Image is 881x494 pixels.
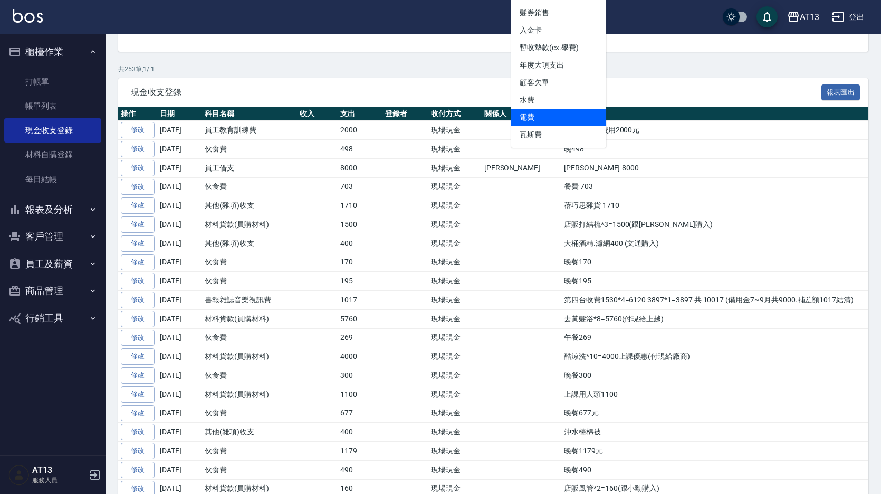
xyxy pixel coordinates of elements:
a: 修改 [121,462,155,478]
td: 現場現金 [428,121,482,140]
a: 修改 [121,311,155,327]
td: [DATE] [157,460,202,479]
td: 1017 [338,291,382,310]
td: 其他(雜項)收支 [202,423,297,442]
a: 每日結帳 [4,167,101,192]
td: 大桶酒精.濾網400 (文通購入) [561,234,868,253]
li: 電費 [511,109,606,126]
td: 現場現金 [428,253,482,272]
th: 日期 [157,107,202,121]
td: 現場現金 [428,234,482,253]
button: 登出 [828,7,868,27]
td: 8000 [338,158,382,177]
td: [DATE] [157,234,202,253]
li: 顧客欠單 [511,74,606,91]
a: 修改 [121,330,155,346]
td: 其他(雜項)收支 [202,234,297,253]
td: 2000 [338,121,382,140]
td: 其他(雜項)收支 [202,196,297,215]
td: [DATE] [157,309,202,328]
a: 打帳單 [4,70,101,94]
td: 現場現金 [428,196,482,215]
td: 400 [338,234,382,253]
td: 現場現金 [428,140,482,159]
th: 收入 [297,107,338,121]
td: 餐費 703 [561,177,868,196]
a: 修改 [121,254,155,271]
a: 現金收支登錄 [4,118,101,142]
td: [DATE] [157,253,202,272]
td: 1100 [338,385,382,404]
button: 櫃檯作業 [4,38,101,65]
a: 修改 [121,216,155,233]
td: [DATE] [157,347,202,366]
td: [PERSON_NAME] [482,158,561,177]
td: 現場現金 [428,328,482,347]
td: 第四台收費1530*4=6120 3897*1=3897 共 10017 (備用金7~9月共9000.補差額1017結清) [561,291,868,310]
td: 去黃髮浴*8=5760(付現給上越) [561,309,868,328]
td: [DATE] [157,140,202,159]
td: 書報雜誌音樂視訊費 [202,291,297,310]
td: 現場現金 [428,158,482,177]
img: Logo [13,9,43,23]
td: 上課用人頭1100 [561,385,868,404]
a: 修改 [121,141,155,157]
td: 晚餐677元 [561,404,868,423]
button: 商品管理 [4,277,101,305]
a: 修改 [121,160,155,176]
td: 伙食費 [202,328,297,347]
a: 修改 [121,197,155,214]
td: 現場現金 [428,460,482,479]
a: 修改 [121,292,155,308]
td: 300 [338,366,382,385]
td: 材料貨款(員購材料) [202,385,297,404]
td: 現場現金 [428,215,482,234]
td: 伙食費 [202,366,297,385]
th: 備註 [561,107,868,121]
a: 修改 [121,273,155,289]
a: 修改 [121,122,155,138]
td: 伙食費 [202,272,297,291]
td: 498 [338,140,382,159]
td: 晚餐490 [561,460,868,479]
li: 暫收墊款(ex.學費) [511,39,606,56]
td: [DATE] [157,291,202,310]
a: 修改 [121,348,155,365]
td: 伙食費 [202,140,297,159]
td: 400 [338,423,382,442]
li: 瓦斯費 [511,126,606,144]
button: AT13 [783,6,823,28]
a: 修改 [121,424,155,440]
li: 入金卡 [511,22,606,39]
a: 修改 [121,443,155,459]
td: 晚餐195 [561,272,868,291]
a: 修改 [121,386,155,403]
td: 170 [338,253,382,272]
td: 1500 [338,215,382,234]
th: 科目名稱 [202,107,297,121]
td: 酷涼洗*10=4000上課優惠(付現給廠商) [561,347,868,366]
td: [DATE] [157,328,202,347]
td: 490 [338,460,382,479]
td: 269 [338,328,382,347]
p: 共 253 筆, 1 / 1 [118,64,868,74]
a: 帳單列表 [4,94,101,118]
td: [DATE] [157,121,202,140]
td: [DATE] [157,215,202,234]
p: 服務人員 [32,476,86,485]
button: 客戶管理 [4,223,101,250]
td: 1179 [338,442,382,461]
td: 195 [338,272,382,291]
li: 水費 [511,91,606,109]
td: 晚498 [561,140,868,159]
button: 行銷工具 [4,305,101,332]
td: 677 [338,404,382,423]
th: 登錄者 [382,107,428,121]
td: [DATE] [157,442,202,461]
td: 4000 [338,347,382,366]
li: 年度大項支出 [511,56,606,74]
li: 髮券銷售 [511,4,606,22]
td: [DATE] [157,423,202,442]
td: 1710 [338,196,382,215]
img: Person [8,464,30,486]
